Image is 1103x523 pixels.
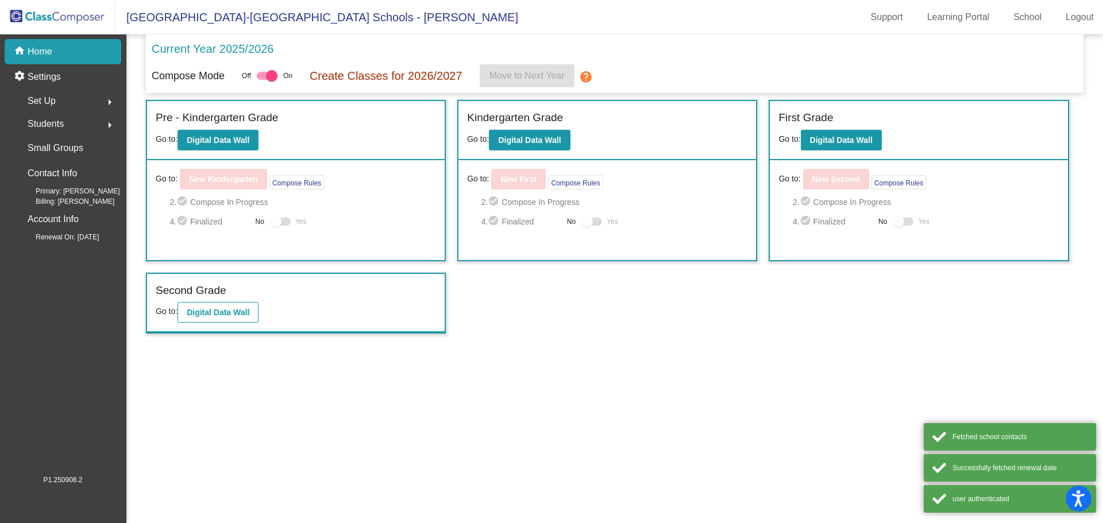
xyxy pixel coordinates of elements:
a: School [1004,8,1051,26]
span: Students [28,116,64,132]
span: No [567,216,576,227]
div: Successfully fetched renewal date [952,463,1087,473]
p: Small Groups [28,140,83,156]
div: user authenticated [952,494,1087,504]
a: Learning Portal [918,8,999,26]
button: Digital Data Wall [801,130,882,150]
mat-icon: home [14,45,28,59]
a: Support [862,8,912,26]
span: 2. Compose In Progress [793,195,1059,209]
button: Digital Data Wall [489,130,570,150]
span: Go to: [156,134,178,144]
b: New Kindergarten [189,175,258,184]
mat-icon: arrow_right [103,95,117,109]
span: [GEOGRAPHIC_DATA]-[GEOGRAPHIC_DATA] Schools - [PERSON_NAME] [115,8,518,26]
b: Digital Data Wall [187,308,249,317]
button: Digital Data Wall [178,130,259,150]
p: Contact Info [28,165,77,181]
span: No [878,216,887,227]
button: Compose Rules [269,175,324,189]
button: Compose Rules [548,175,603,189]
span: 4. Finalized [793,215,873,228]
button: Compose Rules [871,175,926,189]
label: Pre - Kindergarten Grade [156,110,278,126]
span: Primary: [PERSON_NAME] [17,186,120,196]
span: Go to: [778,134,800,144]
mat-icon: check_circle [488,215,502,228]
mat-icon: check_circle [800,215,813,228]
mat-icon: check_circle [488,195,502,209]
span: 2. Compose In Progress [169,195,436,209]
span: Off [242,71,251,81]
span: 4. Finalized [169,215,249,228]
p: Create Classes for 2026/2027 [310,67,462,84]
span: Yes [607,215,618,228]
span: Set Up [28,93,56,109]
span: Billing: [PERSON_NAME] [17,196,114,207]
a: Logout [1056,8,1103,26]
label: Kindergarten Grade [467,110,563,126]
span: 2. Compose In Progress [481,195,748,209]
b: Digital Data Wall [810,135,873,145]
span: Go to: [467,134,489,144]
b: Digital Data Wall [498,135,561,145]
label: Second Grade [156,282,226,299]
span: 4. Finalized [481,215,561,228]
button: New Kindergarten [180,169,267,189]
span: Go to: [156,173,178,185]
p: Current Year 2025/2026 [152,40,273,57]
span: Yes [295,215,307,228]
label: First Grade [778,110,833,126]
button: New First [491,169,546,189]
b: New Second [812,175,860,184]
span: Go to: [467,173,489,185]
span: On [283,71,292,81]
b: Digital Data Wall [187,135,249,145]
mat-icon: arrow_right [103,118,117,132]
p: Home [28,45,52,59]
span: No [256,216,264,227]
mat-icon: check_circle [176,215,190,228]
span: Yes [918,215,930,228]
button: Digital Data Wall [178,302,259,323]
span: Renewal On: [DATE] [17,232,99,242]
mat-icon: settings [14,70,28,84]
p: Compose Mode [152,68,225,84]
mat-icon: check_circle [800,195,813,209]
span: Go to: [778,173,800,185]
button: New Second [803,169,869,189]
div: Fetched school contacts [952,432,1087,442]
mat-icon: check_circle [176,195,190,209]
p: Account Info [28,211,79,227]
b: New First [500,175,537,184]
mat-icon: help [579,70,593,84]
button: Move to Next Year [480,64,574,87]
span: Go to: [156,307,178,316]
span: Move to Next Year [489,71,565,80]
p: Settings [28,70,61,84]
